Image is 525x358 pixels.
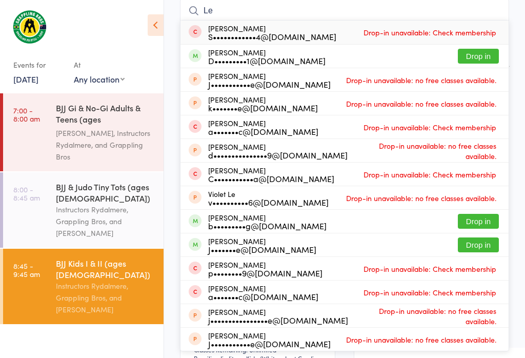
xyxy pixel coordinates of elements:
div: BJJ & Judo Tiny Tots (ages [DEMOGRAPHIC_DATA]) [56,181,155,204]
div: J•••••••••••e@[DOMAIN_NAME] [208,340,331,348]
img: Grappling Bros Rydalmere [10,8,49,46]
div: b•••••••••g@[DOMAIN_NAME] [208,222,327,230]
div: [PERSON_NAME], Instructors Rydalmere, and Grappling Bros [56,127,155,163]
a: [DATE] [13,73,38,85]
span: Drop-in unavailable: Check membership [361,285,499,300]
div: [PERSON_NAME] [208,308,348,324]
div: p••••••••9@[DOMAIN_NAME] [208,269,322,277]
div: C•••••••••••a@[DOMAIN_NAME] [208,174,334,183]
div: BJJ Kids I & II (ages [DEMOGRAPHIC_DATA]) [56,257,155,280]
div: k•••••••e@[DOMAIN_NAME] [208,104,318,112]
span: Drop-in unavailable: no free classes available. [344,190,499,206]
div: At [74,56,125,73]
div: Events for [13,56,64,73]
div: [PERSON_NAME] [208,95,318,112]
div: [PERSON_NAME] [208,143,348,159]
span: Drop-in unavailable: Check membership [361,167,499,182]
div: S••••••••••••4@[DOMAIN_NAME] [208,32,336,41]
span: Drop-in unavailable: no free classes available. [344,96,499,111]
span: Drop-in unavailable: Check membership [361,261,499,276]
div: [PERSON_NAME] [208,119,318,135]
div: Violet Le [208,190,329,206]
div: a•••••••c@[DOMAIN_NAME] [208,127,318,135]
div: BJJ Gi & No-Gi Adults & Teens (ages [DEMOGRAPHIC_DATA]+) [56,102,155,127]
button: Drop in [458,237,499,252]
div: Instructors Rydalmere, Grappling Bros, and [PERSON_NAME] [56,280,155,315]
a: 7:00 -8:00 amBJJ Gi & No-Gi Adults & Teens (ages [DEMOGRAPHIC_DATA]+)[PERSON_NAME], Instructors R... [3,93,164,171]
button: Drop in [458,214,499,229]
time: 8:00 - 8:45 am [13,185,40,202]
a: 8:45 -9:45 amBJJ Kids I & II (ages [DEMOGRAPHIC_DATA])Instructors Rydalmere, Grappling Bros, and ... [3,249,164,324]
div: [PERSON_NAME] [208,331,331,348]
time: 8:45 - 9:45 am [13,262,40,278]
div: [PERSON_NAME] [208,213,327,230]
time: 7:00 - 8:00 am [13,106,40,123]
div: [PERSON_NAME] [208,261,322,277]
div: a•••••••c@[DOMAIN_NAME] [208,292,318,301]
div: [PERSON_NAME] [208,284,318,301]
span: Drop-in unavailable: no free classes available. [344,332,499,347]
div: [PERSON_NAME] [208,48,326,65]
div: [PERSON_NAME] [208,166,334,183]
a: 8:00 -8:45 amBJJ & Judo Tiny Tots (ages [DEMOGRAPHIC_DATA])Instructors Rydalmere, Grappling Bros,... [3,172,164,248]
span: Drop-in unavailable: Check membership [361,120,499,135]
div: Any location [74,73,125,85]
span: Drop-in unavailable: no free classes available. [348,303,499,329]
div: j••••••••••••••••e@[DOMAIN_NAME] [208,316,348,324]
div: Instructors Rydalmere, Grappling Bros, and [PERSON_NAME] [56,204,155,239]
div: [PERSON_NAME] [208,24,336,41]
div: J•••••••e@[DOMAIN_NAME] [208,245,316,253]
span: Drop-in unavailable: no free classes available. [344,72,499,88]
div: v••••••••••6@[DOMAIN_NAME] [208,198,329,206]
div: d•••••••••••••••9@[DOMAIN_NAME] [208,151,348,159]
span: Drop-in unavailable: no free classes available. [348,138,499,164]
div: D•••••••••1@[DOMAIN_NAME] [208,56,326,65]
span: Drop-in unavailable: Check membership [361,25,499,40]
button: Drop in [458,49,499,64]
div: [PERSON_NAME] [208,237,316,253]
div: J•••••••••••e@[DOMAIN_NAME] [208,80,331,88]
div: [PERSON_NAME] [208,72,331,88]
